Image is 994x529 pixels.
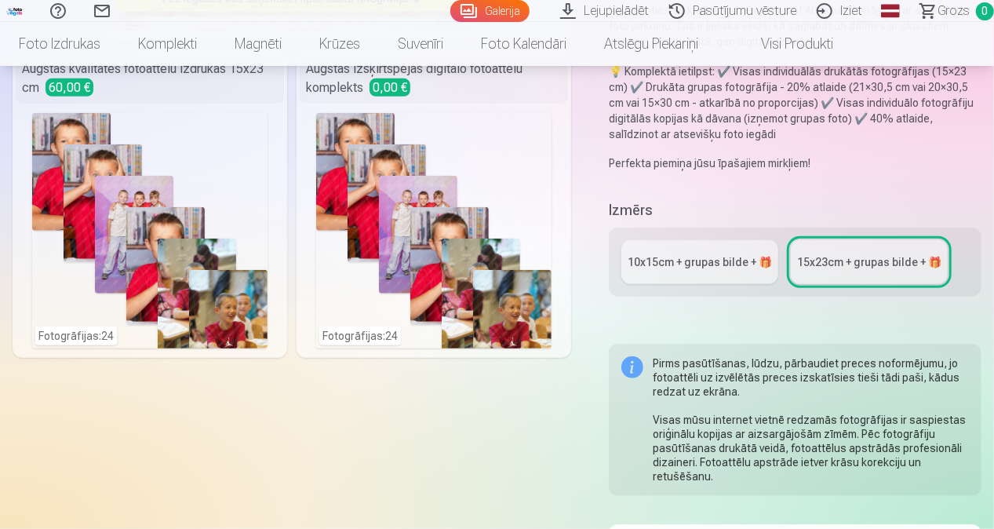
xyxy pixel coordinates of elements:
p: Perfekta piemiņa jūsu īpašajiem mirkļiem! [609,155,981,171]
div: 10x15сm + grupas bilde + 🎁 [628,254,772,270]
h5: Izmērs [609,199,981,221]
span: Grozs [938,2,970,20]
a: 10x15сm + grupas bilde + 🎁 [621,240,778,284]
span: 0,00 € [370,78,410,97]
a: 15x23сm + grupas bilde + 🎁 [791,240,948,284]
a: Visi produkti [717,22,852,66]
a: Atslēgu piekariņi [585,22,717,66]
div: Augstas kvalitātes fotoattēlu izdrukas 15x23 cm [16,53,284,104]
div: Pirms pasūtīšanas, lūdzu, pārbaudiet preces noformējumu, jo fotoattēli uz izvēlētās preces izskat... [653,356,969,483]
span: 60,00 € [46,78,93,97]
a: Foto kalendāri [462,22,585,66]
a: Krūzes [300,22,379,66]
span: 0 [976,2,994,20]
p: 💡 Komplektā ietilpst: ✔️ Visas individuālās drukātās fotogrāfijas (15×23 cm) ✔️ Drukāta grupas fo... [609,64,981,142]
a: Magnēti [216,22,300,66]
div: 15x23сm + grupas bilde + 🎁 [797,254,941,270]
img: /fa1 [6,6,24,16]
a: Komplekti [119,22,216,66]
a: Suvenīri [379,22,462,66]
div: Augstas izšķirtspējas digitālo fotoattēlu komplekts [300,53,568,104]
